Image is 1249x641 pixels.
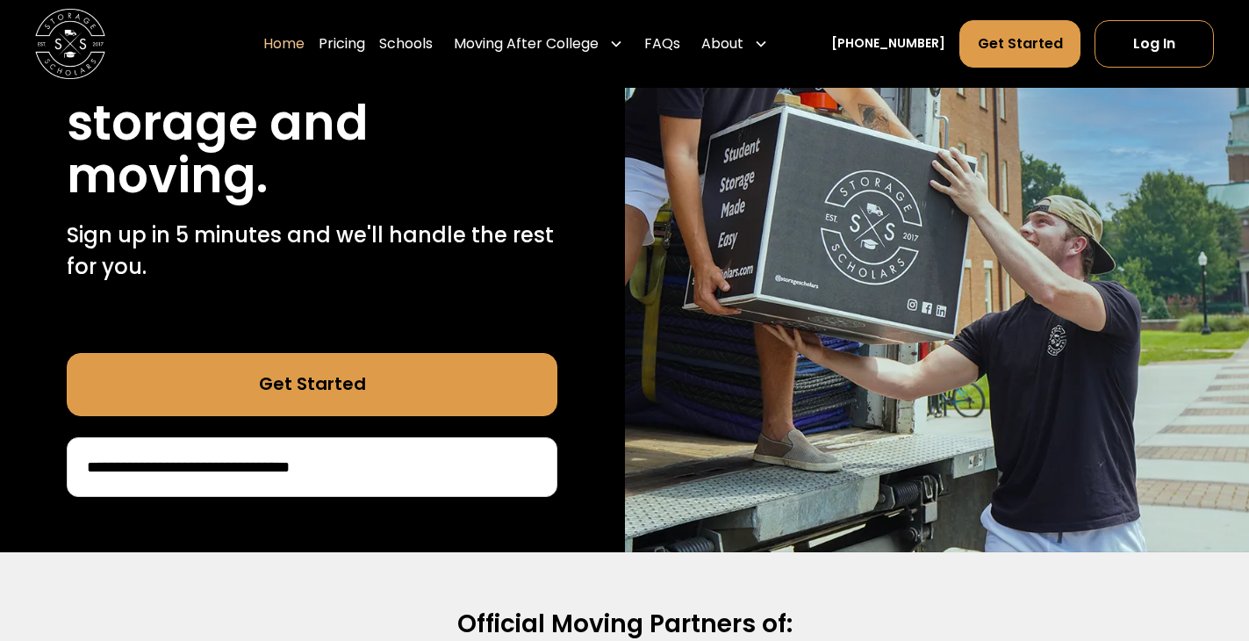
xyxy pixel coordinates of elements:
[64,609,1185,640] h2: Official Moving Partners of:
[35,9,105,79] a: home
[35,9,105,79] img: Storage Scholars main logo
[447,19,630,68] div: Moving After College
[67,220,557,283] p: Sign up in 5 minutes and we'll handle the rest for you.
[694,19,775,68] div: About
[1095,20,1214,68] a: Log In
[67,43,557,202] h1: Stress free student storage and moving.
[379,19,433,68] a: Schools
[67,353,557,416] a: Get Started
[644,19,680,68] a: FAQs
[319,19,365,68] a: Pricing
[959,20,1081,68] a: Get Started
[454,33,599,54] div: Moving After College
[701,33,743,54] div: About
[831,34,945,53] a: [PHONE_NUMBER]
[263,19,305,68] a: Home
